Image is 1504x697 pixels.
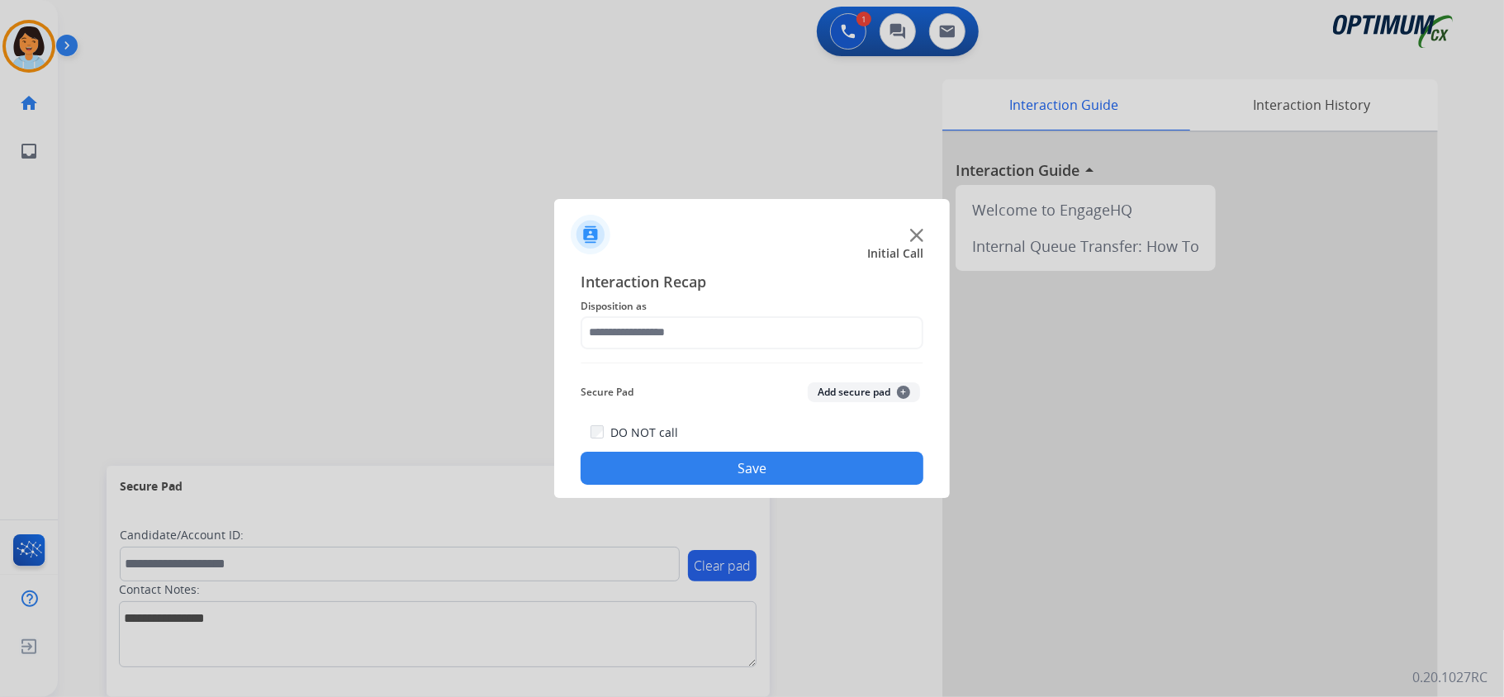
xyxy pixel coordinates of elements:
[610,424,678,441] label: DO NOT call
[581,382,633,402] span: Secure Pad
[808,382,920,402] button: Add secure pad+
[581,452,923,485] button: Save
[581,270,923,296] span: Interaction Recap
[581,296,923,316] span: Disposition as
[1412,667,1487,687] p: 0.20.1027RC
[867,245,923,262] span: Initial Call
[571,215,610,254] img: contactIcon
[581,363,923,363] img: contact-recap-line.svg
[897,386,910,399] span: +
